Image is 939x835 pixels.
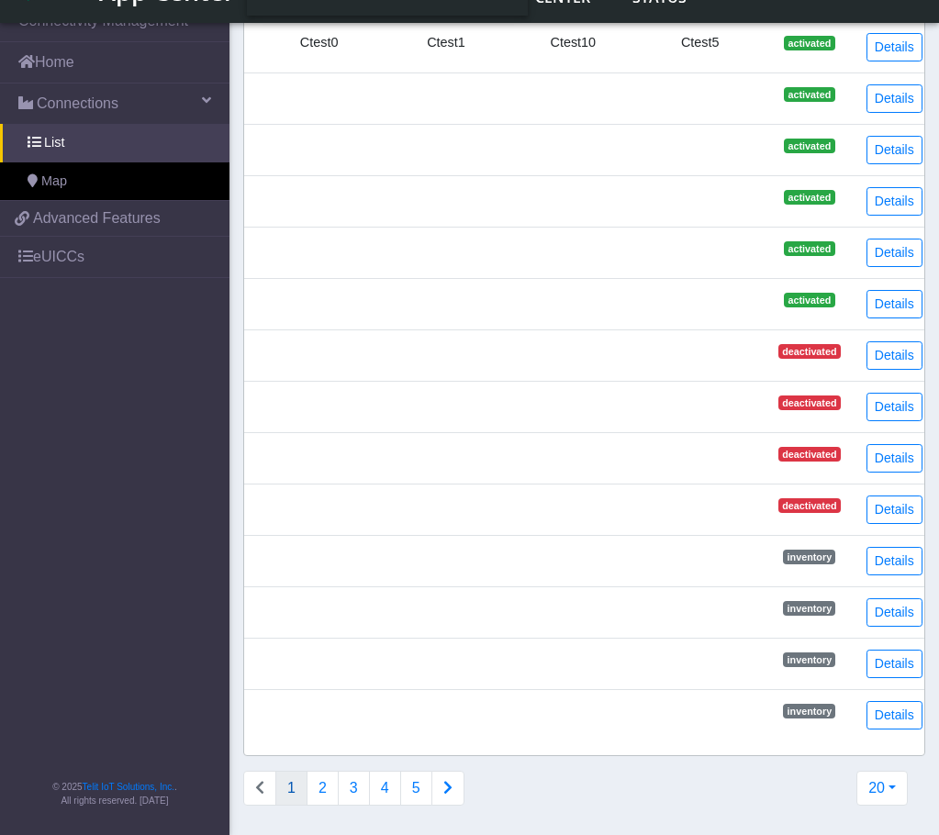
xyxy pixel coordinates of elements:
[41,172,67,192] span: Map
[37,93,118,115] span: Connections
[783,601,835,616] span: inventory
[866,33,922,61] a: Details
[784,241,834,256] span: activated
[866,444,922,473] a: Details
[784,190,834,205] span: activated
[784,36,834,50] span: activated
[778,447,841,462] span: deactivated
[784,293,834,307] span: activated
[648,33,753,53] div: Ctest5
[783,550,835,564] span: inventory
[778,498,841,513] span: deactivated
[866,598,922,627] a: Details
[83,782,174,792] a: Telit IoT Solutions, Inc.
[866,495,922,524] a: Details
[866,84,922,113] a: Details
[778,344,841,359] span: deactivated
[275,771,307,806] button: 1
[44,133,64,153] span: List
[783,652,835,667] span: inventory
[33,207,161,229] span: Advanced Features
[338,771,370,806] button: 3
[856,771,908,806] button: 20
[866,393,922,421] a: Details
[243,771,464,806] nav: Connections list navigation
[520,33,625,53] div: Ctest10
[866,701,922,729] a: Details
[866,547,922,575] a: Details
[783,704,835,718] span: inventory
[866,290,922,318] a: Details
[778,395,841,410] span: deactivated
[400,771,432,806] button: 5
[307,771,339,806] button: 2
[866,239,922,267] a: Details
[866,341,922,370] a: Details
[866,650,922,678] a: Details
[266,33,371,53] div: Ctest0
[784,87,834,102] span: activated
[866,136,922,164] a: Details
[866,187,922,216] a: Details
[369,771,401,806] button: 4
[394,33,498,53] div: Ctest1
[784,139,834,153] span: activated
